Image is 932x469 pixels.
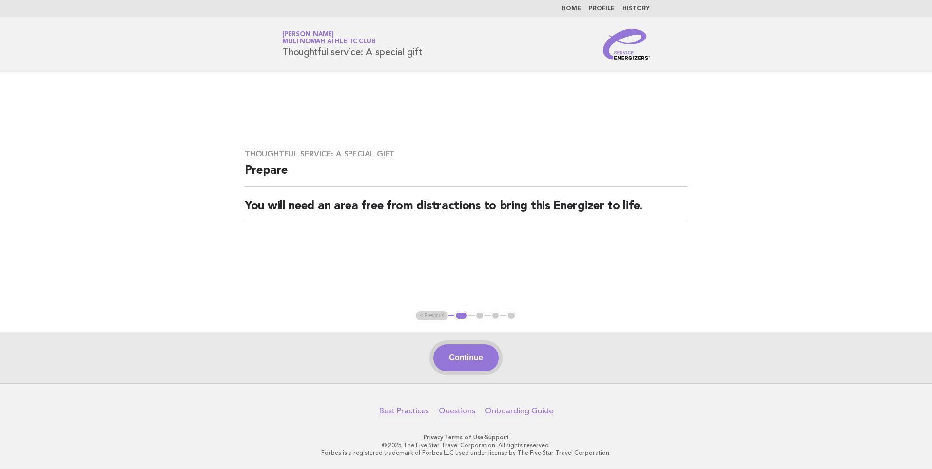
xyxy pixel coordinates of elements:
a: Terms of Use [445,434,484,441]
a: Best Practices [379,406,429,416]
a: Onboarding Guide [485,406,553,416]
p: · · [168,433,764,441]
h2: You will need an area free from distractions to bring this Energizer to life. [245,198,687,222]
a: Support [485,434,509,441]
h3: Thoughtful service: A special gift [245,149,687,159]
h1: Thoughtful service: A special gift [282,32,422,57]
span: Multnomah Athletic Club [282,39,375,45]
a: Privacy [424,434,443,441]
h2: Prepare [245,163,687,187]
a: Profile [589,6,615,12]
p: © 2025 The Five Star Travel Corporation. All rights reserved. [168,441,764,449]
p: Forbes is a registered trademark of Forbes LLC used under license by The Five Star Travel Corpora... [168,449,764,457]
button: Continue [433,344,498,371]
img: Service Energizers [603,29,650,60]
a: Home [562,6,581,12]
button: 1 [454,311,468,321]
a: History [622,6,650,12]
a: [PERSON_NAME]Multnomah Athletic Club [282,31,375,45]
a: Questions [439,406,475,416]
